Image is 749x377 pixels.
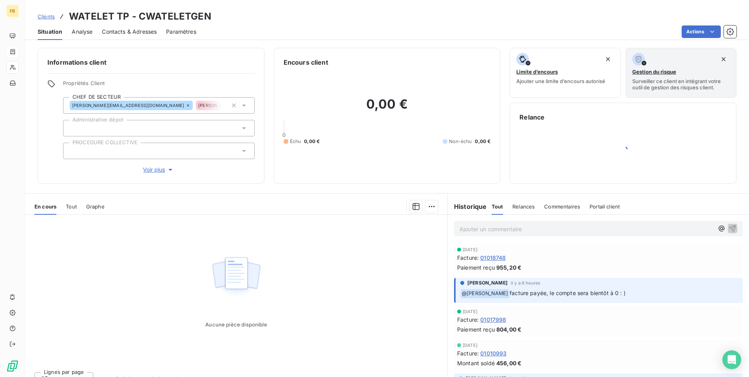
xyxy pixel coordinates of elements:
span: 0 [282,132,286,138]
span: 804,00 € [496,325,521,333]
span: [DATE] [463,309,478,314]
span: 01010993 [480,349,507,357]
span: Voir plus [143,166,174,174]
span: Facture : [457,315,479,324]
img: Logo LeanPay [6,360,19,372]
span: [DATE] [463,343,478,348]
h2: 0,00 € [284,96,491,120]
span: [PERSON_NAME] [198,103,234,108]
span: [PERSON_NAME] [467,279,508,286]
span: Surveiller ce client en intégrant votre outil de gestion des risques client. [632,78,730,91]
span: Montant soldé [457,359,495,367]
button: Voir plus [63,165,255,174]
span: 456,00 € [496,359,521,367]
div: Open Intercom Messenger [722,350,741,369]
input: Ajouter une valeur [221,102,228,109]
span: [DATE] [463,247,478,252]
span: Paiement reçu [457,325,495,333]
span: Situation [38,28,62,36]
span: Gestion du risque [632,69,676,75]
span: 955,20 € [496,263,521,272]
span: 01017998 [480,315,506,324]
span: Analyse [72,28,92,36]
span: Paiement reçu [457,263,495,272]
h6: Informations client [47,58,255,67]
span: Portail client [590,203,620,210]
input: Ajouter une valeur [70,147,76,154]
span: facture payée, le compte sera bientôt à 0 : ) [510,290,626,296]
img: Empty state [211,253,261,301]
span: Graphe [86,203,105,210]
span: Limite d’encours [516,69,558,75]
span: Facture : [457,254,479,262]
button: Gestion du risqueSurveiller ce client en intégrant votre outil de gestion des risques client. [626,48,736,98]
span: Tout [492,203,503,210]
span: Tout [66,203,77,210]
h6: Relance [519,112,727,122]
span: Ajouter une limite d’encours autorisé [516,78,605,84]
span: Relances [512,203,535,210]
a: Clients [38,13,55,20]
span: @ [PERSON_NAME] [461,289,509,298]
h6: Historique [448,202,487,211]
h6: Encours client [284,58,328,67]
span: Contacts & Adresses [102,28,157,36]
h3: WATELET TP - CWATELETGEN [69,9,211,24]
span: Non-échu [449,138,472,145]
span: Propriétés Client [63,80,255,91]
span: Commentaires [544,203,580,210]
span: Facture : [457,349,479,357]
span: Paramètres [166,28,196,36]
span: Aucune pièce disponible [205,321,267,328]
span: 0,00 € [304,138,320,145]
div: FB [6,5,19,17]
span: En cours [34,203,56,210]
button: Actions [682,25,721,38]
span: 0,00 € [475,138,490,145]
span: 01018748 [480,254,506,262]
span: il y a 6 heures [511,281,540,285]
span: Échu [290,138,301,145]
input: Ajouter une valeur [70,125,76,132]
span: [PERSON_NAME][EMAIL_ADDRESS][DOMAIN_NAME] [72,103,184,108]
button: Limite d’encoursAjouter une limite d’encours autorisé [510,48,621,98]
